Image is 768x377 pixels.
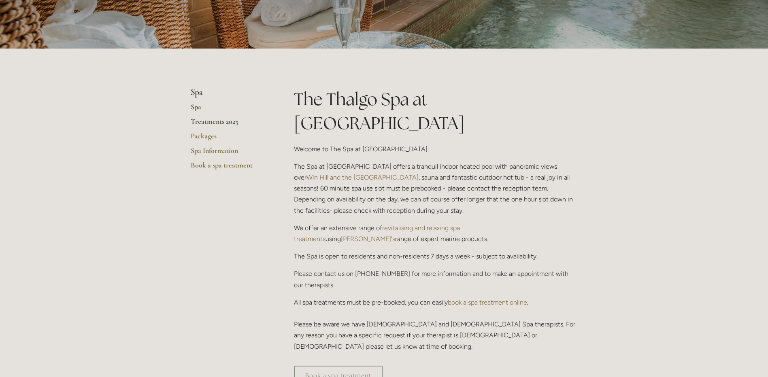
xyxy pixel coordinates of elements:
[448,299,527,306] a: book a spa treatment online
[191,146,268,161] a: Spa Information
[294,222,578,244] p: We offer an extensive range of using range of expert marine products.
[191,161,268,175] a: Book a spa treatment
[294,144,578,155] p: Welcome to The Spa at [GEOGRAPHIC_DATA].
[341,235,395,243] a: [PERSON_NAME]'s
[191,131,268,146] a: Packages
[191,117,268,131] a: Treatments 2025
[294,87,578,135] h1: The Thalgo Spa at [GEOGRAPHIC_DATA]
[294,161,578,216] p: The Spa at [GEOGRAPHIC_DATA] offers a tranquil indoor heated pool with panoramic views over , sau...
[306,174,419,181] a: Win Hill and the [GEOGRAPHIC_DATA]
[191,102,268,117] a: Spa
[191,87,268,98] li: Spa
[294,297,578,352] p: All spa treatments must be pre-booked, you can easily . Please be aware we have [DEMOGRAPHIC_DATA...
[294,251,578,262] p: The Spa is open to residents and non-residents 7 days a week - subject to availability.
[294,268,578,290] p: Please contact us on [PHONE_NUMBER] for more information and to make an appointment with our ther...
